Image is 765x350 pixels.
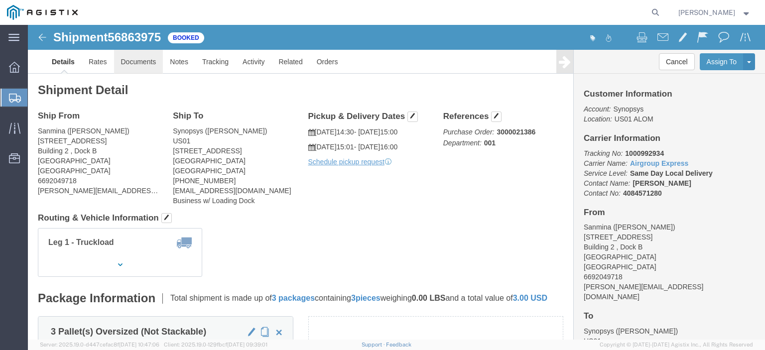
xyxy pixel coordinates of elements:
[678,7,735,18] span: Mansi Somaiya
[40,342,159,348] span: Server: 2025.19.0-d447cefac8f
[386,342,411,348] a: Feedback
[678,6,752,18] button: [PERSON_NAME]
[227,342,267,348] span: [DATE] 09:39:01
[28,25,765,340] iframe: FS Legacy Container
[7,5,78,20] img: logo
[164,342,267,348] span: Client: 2025.19.0-129fbcf
[119,342,159,348] span: [DATE] 10:47:06
[362,342,386,348] a: Support
[600,341,753,349] span: Copyright © [DATE]-[DATE] Agistix Inc., All Rights Reserved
